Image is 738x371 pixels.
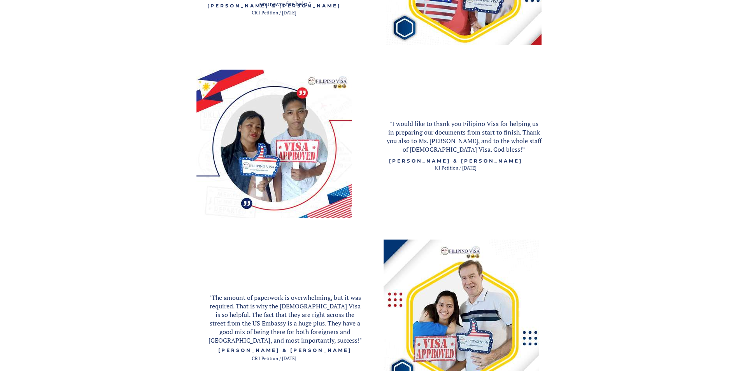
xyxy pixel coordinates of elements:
[218,347,352,353] span: [PERSON_NAME] & [PERSON_NAME]
[207,3,341,9] span: [PERSON_NAME] & [PERSON_NAME]
[209,293,362,345] span: "The amount of paperwork is overwhelming, but it was required. That is why the [DEMOGRAPHIC_DATA]...
[389,158,522,164] span: [PERSON_NAME] & [PERSON_NAME]
[387,119,542,154] span: "I would like to thank you Filipino Visa for helping us in preparing our documents from start to ...
[252,355,296,361] span: CR1 Petition / [DATE]
[252,10,296,16] span: CR1 Petition / [DATE]
[435,165,477,171] span: K1 Petition / [DATE]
